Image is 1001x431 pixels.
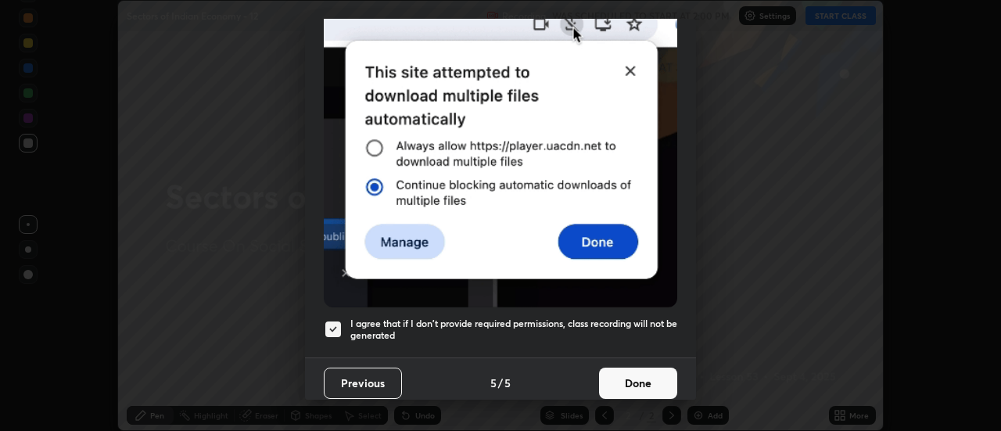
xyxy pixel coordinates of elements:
button: Previous [324,368,402,399]
h5: I agree that if I don't provide required permissions, class recording will not be generated [350,318,677,342]
h4: 5 [490,375,497,391]
h4: / [498,375,503,391]
h4: 5 [504,375,511,391]
button: Done [599,368,677,399]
